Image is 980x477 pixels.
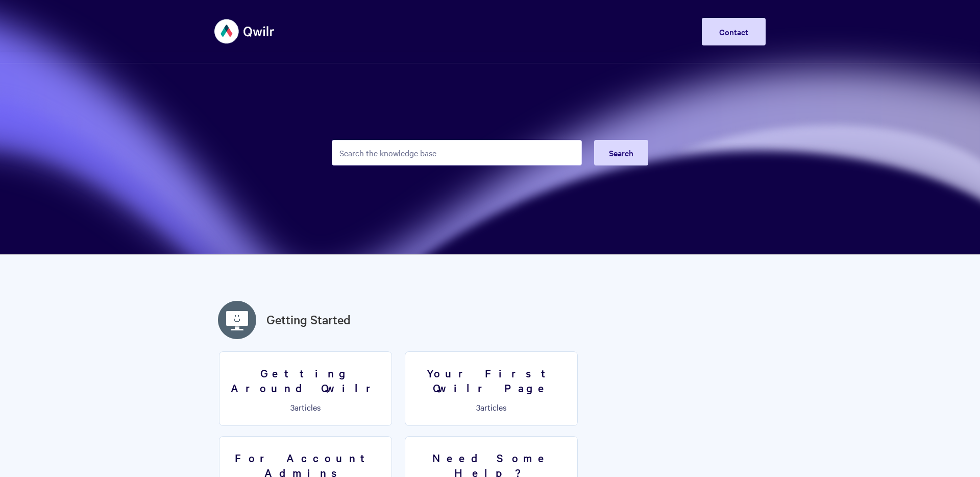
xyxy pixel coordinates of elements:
[609,147,633,158] span: Search
[226,366,385,395] h3: Getting Around Qwilr
[702,18,766,45] a: Contact
[226,402,385,412] p: articles
[405,351,578,426] a: Your First Qwilr Page 3articles
[332,140,582,165] input: Search the knowledge base
[219,351,392,426] a: Getting Around Qwilr 3articles
[266,311,351,329] a: Getting Started
[290,401,295,413] span: 3
[214,12,275,51] img: Qwilr Help Center
[594,140,648,165] button: Search
[411,366,571,395] h3: Your First Qwilr Page
[476,401,480,413] span: 3
[411,402,571,412] p: articles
